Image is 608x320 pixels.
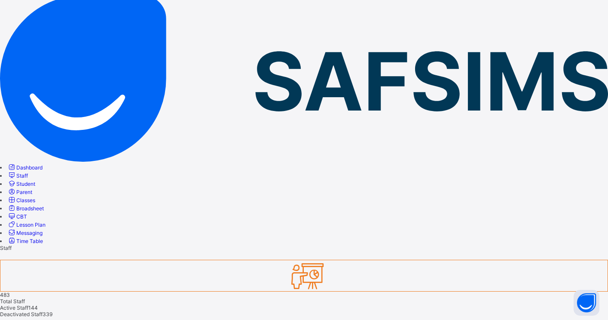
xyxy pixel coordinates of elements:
[7,238,43,244] a: Time Table
[16,189,32,195] span: Parent
[43,311,52,317] span: 339
[16,164,43,171] span: Dashboard
[16,213,27,220] span: CBT
[16,181,35,187] span: Student
[16,197,35,203] span: Classes
[7,222,46,228] a: Lesson Plan
[28,305,38,311] span: 144
[574,290,599,316] button: Open asap
[16,172,28,179] span: Staff
[16,230,43,236] span: Messaging
[7,181,35,187] a: Student
[7,230,43,236] a: Messaging
[7,172,28,179] a: Staff
[16,205,44,212] span: Broadsheet
[7,197,35,203] a: Classes
[7,189,32,195] a: Parent
[16,222,46,228] span: Lesson Plan
[7,205,44,212] a: Broadsheet
[7,164,43,171] a: Dashboard
[16,238,43,244] span: Time Table
[7,213,27,220] a: CBT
